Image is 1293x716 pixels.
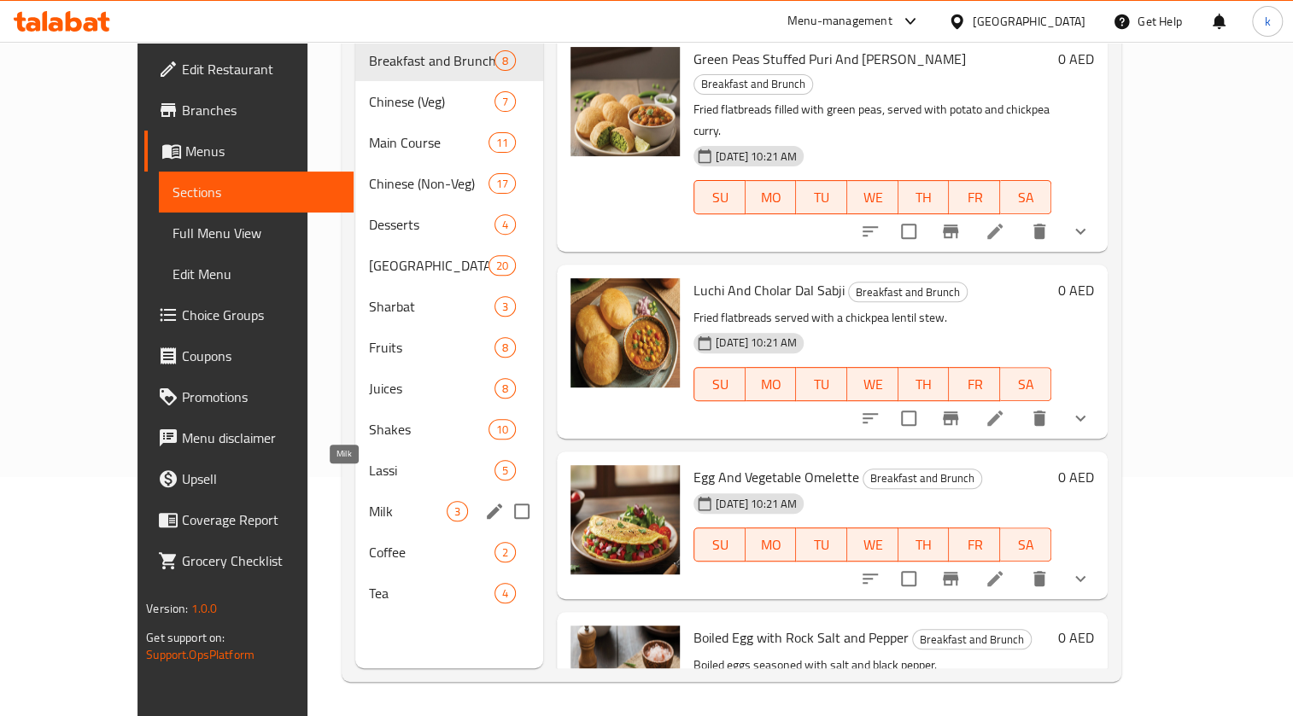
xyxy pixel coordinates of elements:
button: TU [796,527,847,562]
div: Juices8 [355,368,543,409]
div: Milk3edit [355,491,543,532]
span: Coupons [182,346,340,366]
button: SA [1000,527,1051,562]
div: Sharbat3 [355,286,543,327]
span: 4 [495,217,515,233]
span: Lassi [369,460,494,480]
a: Promotions [144,376,354,417]
span: Choice Groups [182,305,340,325]
span: Select to update [891,213,927,249]
span: TU [803,372,840,397]
a: Edit Restaurant [144,49,354,90]
span: TH [905,533,943,557]
h6: 0 AED [1058,278,1094,302]
span: [DATE] 10:21 AM [709,496,804,512]
a: Support.OpsPlatform [146,643,255,666]
span: FR [956,372,993,397]
a: Menu disclaimer [144,417,354,458]
span: Edit Restaurant [182,59,340,79]
div: items [494,583,516,603]
span: Select to update [891,400,927,436]
div: Breakfast and Brunch [912,629,1032,649]
span: MO [752,533,790,557]
a: Sections [159,172,354,212]
button: show more [1060,211,1101,252]
div: items [447,501,468,521]
p: Boiled eggs seasoned with salt and black pepper. [693,655,1051,676]
div: Breakfast and Brunch [863,469,982,489]
button: WE [847,180,898,214]
button: FR [949,180,1000,214]
button: delete [1019,211,1060,252]
a: Branches [144,90,354,131]
button: delete [1019,398,1060,439]
span: Breakfast and Brunch [849,282,967,302]
button: SU [693,367,746,401]
svg: Show Choices [1070,221,1091,242]
span: SA [1007,185,1044,210]
span: Version: [146,597,188,620]
span: SA [1007,533,1044,557]
span: Desserts [369,214,494,235]
span: WE [854,372,892,397]
span: Breakfast and Brunch [694,74,812,94]
button: Branch-specific-item [930,558,971,599]
span: Boiled Egg with Rock Salt and Pepper [693,625,909,650]
button: SA [1000,180,1051,214]
button: WE [847,527,898,562]
span: Fruits [369,337,494,358]
span: Menu disclaimer [182,428,340,448]
span: TU [803,185,840,210]
span: 3 [495,299,515,315]
div: Main Course [369,132,489,153]
div: Lassi5 [355,450,543,491]
h6: 0 AED [1058,626,1094,649]
p: Fried flatbreads filled with green peas, served with potato and chickpea curry. [693,99,1051,142]
div: Breakfast and Brunch [369,50,494,71]
span: FR [956,533,993,557]
button: SU [693,527,746,562]
span: Promotions [182,387,340,407]
div: items [494,337,516,358]
a: Edit Menu [159,253,354,294]
img: Green Peas Stuffed Puri And Aalu Chana Sabji [570,47,680,156]
span: 8 [495,381,515,397]
button: sort-choices [850,398,891,439]
span: Sections [173,182,340,202]
span: MO [752,185,790,210]
button: sort-choices [850,558,891,599]
div: items [489,255,516,276]
span: Luchi And Cholar Dal Sabji [693,277,845,303]
span: 3 [448,504,467,520]
button: WE [847,367,898,401]
div: items [494,296,516,317]
h6: 0 AED [1058,465,1094,489]
span: Full Menu View [173,223,340,243]
div: Desserts4 [355,204,543,245]
span: 8 [495,53,515,69]
span: SA [1007,372,1044,397]
div: items [489,419,516,439]
button: TH [898,527,950,562]
div: Tea [369,583,494,603]
span: Chinese (Veg) [369,91,494,112]
span: 8 [495,340,515,356]
span: Chinese (Non-Veg) [369,173,489,194]
button: TH [898,180,950,214]
svg: Show Choices [1070,408,1091,428]
span: k [1264,12,1270,31]
span: 5 [495,463,515,479]
span: [GEOGRAPHIC_DATA] [369,255,489,276]
button: TH [898,367,950,401]
a: Menus [144,131,354,172]
a: Choice Groups [144,294,354,335]
button: MO [746,180,797,214]
div: items [489,132,516,153]
span: 4 [495,585,515,602]
button: Branch-specific-item [930,398,971,439]
span: WE [854,533,892,557]
span: Breakfast and Brunch [913,630,1031,649]
span: Upsell [182,469,340,489]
